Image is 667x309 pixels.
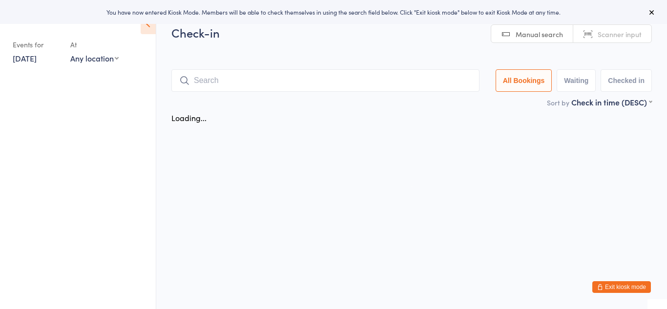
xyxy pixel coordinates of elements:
span: Manual search [516,29,563,39]
button: All Bookings [496,69,552,92]
span: Scanner input [598,29,642,39]
div: Check in time (DESC) [571,97,652,107]
div: Loading... [171,112,207,123]
button: Waiting [557,69,596,92]
div: You have now entered Kiosk Mode. Members will be able to check themselves in using the search fie... [16,8,651,16]
input: Search [171,69,479,92]
button: Checked in [601,69,652,92]
div: At [70,37,119,53]
div: Any location [70,53,119,63]
label: Sort by [547,98,569,107]
a: [DATE] [13,53,37,63]
button: Exit kiosk mode [592,281,651,293]
div: Events for [13,37,61,53]
h2: Check-in [171,24,652,41]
